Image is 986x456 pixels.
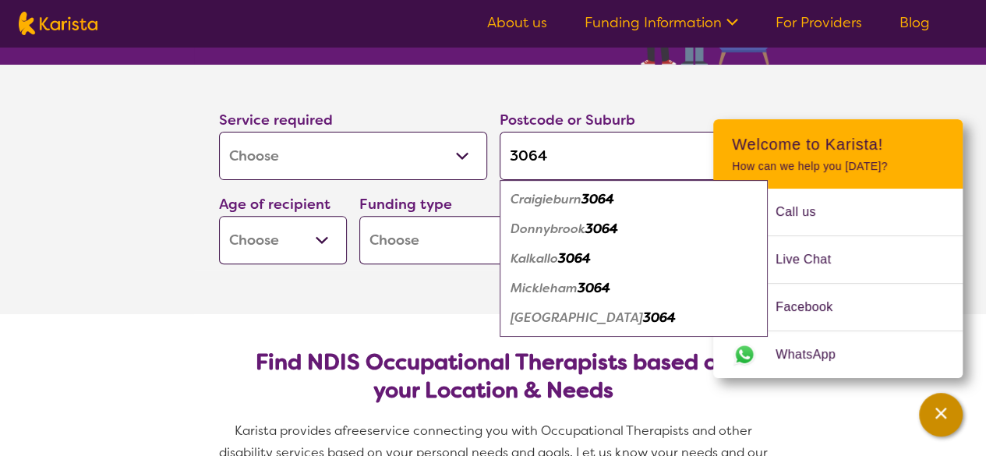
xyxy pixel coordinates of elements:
span: Live Chat [776,248,850,271]
em: 3064 [578,280,610,296]
em: Donnybrook [511,221,585,237]
button: Channel Menu [919,393,963,437]
p: How can we help you [DATE]? [732,160,944,173]
div: Roxburgh Park 3064 [507,303,760,333]
input: Type [500,132,768,180]
span: Call us [776,200,835,224]
em: Kalkallo [511,250,558,267]
h2: Welcome to Karista! [732,135,944,154]
ul: Choose channel [713,189,963,378]
em: 3064 [581,191,614,207]
a: Web link opens in a new tab. [713,331,963,378]
em: 3064 [643,309,676,326]
h2: Find NDIS Occupational Therapists based on your Location & Needs [231,348,755,405]
a: Blog [899,13,930,32]
span: Karista provides a [235,422,342,439]
a: About us [487,13,547,32]
em: Craigieburn [511,191,581,207]
em: [GEOGRAPHIC_DATA] [511,309,643,326]
div: Channel Menu [713,119,963,378]
a: Funding Information [585,13,738,32]
em: 3064 [585,221,618,237]
label: Age of recipient [219,195,330,214]
label: Service required [219,111,333,129]
em: 3064 [558,250,591,267]
span: free [342,422,367,439]
div: Donnybrook 3064 [507,214,760,244]
div: Mickleham 3064 [507,274,760,303]
span: WhatsApp [776,343,854,366]
label: Funding type [359,195,452,214]
span: Facebook [776,295,851,319]
em: Mickleham [511,280,578,296]
a: For Providers [776,13,862,32]
label: Postcode or Suburb [500,111,635,129]
div: Kalkallo 3064 [507,244,760,274]
div: Craigieburn 3064 [507,185,760,214]
img: Karista logo [19,12,97,35]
